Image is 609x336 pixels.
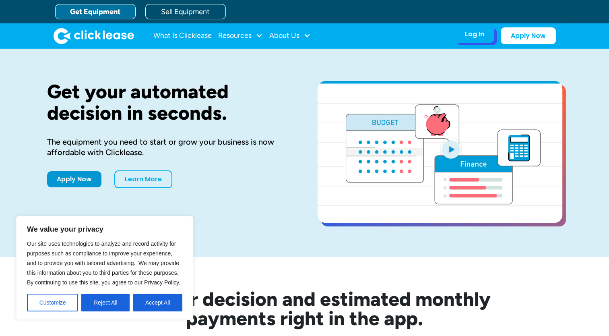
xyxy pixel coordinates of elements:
div: Log In [465,30,484,38]
a: Sell Equipment [145,4,226,19]
p: We value your privacy [27,224,182,234]
a: Apply Now [47,171,101,187]
a: Get Equipment [55,4,136,19]
div: The equipment you need to start or grow your business is now affordable with Clicklease. [47,137,292,158]
button: Reject All [81,294,130,311]
span: Our site uses technologies to analyze and record activity for purposes such as compliance to impr... [27,241,180,286]
a: home [54,28,134,44]
div: We value your privacy [16,216,193,320]
button: Customize [27,294,78,311]
a: open lightbox [318,81,562,223]
div: Resources [218,28,263,44]
img: Blue play button logo on a light blue circular background [440,138,462,160]
a: Learn More [114,170,172,188]
a: What Is Clicklease [153,28,212,44]
button: Accept All [133,294,182,311]
h2: See your decision and estimated monthly payments right in the app. [79,289,530,328]
img: Clicklease logo [54,28,134,44]
a: Apply Now [501,27,556,44]
div: About Us [269,28,311,44]
h1: Get your automated decision in seconds. [47,81,292,124]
